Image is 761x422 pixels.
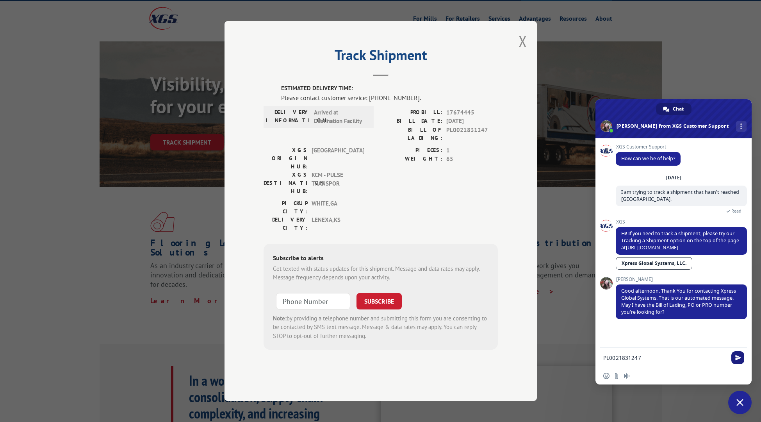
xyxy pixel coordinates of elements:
span: Insert an emoji [603,373,610,379]
label: BILL OF LADING: [381,126,442,142]
span: 1 [446,146,498,155]
span: [GEOGRAPHIC_DATA] [312,146,364,171]
span: Send a file [613,373,620,379]
span: Arrived at Destination Facility [314,108,367,126]
label: BILL DATE: [381,117,442,126]
span: How can we be of help? [621,155,675,162]
label: PICKUP CITY: [264,199,308,216]
strong: Note: [273,315,287,322]
span: [DATE] [446,117,498,126]
label: DELIVERY CITY: [264,216,308,232]
label: WEIGHT: [381,155,442,164]
label: ESTIMATED DELIVERY TIME: [281,84,498,93]
a: [URL][DOMAIN_NAME] [626,244,678,251]
span: I am trying to track a shipment that hasn't reached [GEOGRAPHIC_DATA]. [621,189,739,202]
label: XGS DESTINATION HUB: [264,171,308,195]
input: Phone Number [276,293,350,309]
div: Subscribe to alerts [273,253,488,265]
textarea: Compose your message... [603,354,727,361]
button: Close modal [519,31,527,52]
span: KCM - PULSE TRANSPOR [312,171,364,195]
div: by providing a telephone number and submitting this form you are consenting to be contacted by SM... [273,314,488,341]
span: 17674445 [446,108,498,117]
div: Close chat [728,391,752,414]
span: LENEXA , KS [312,216,364,232]
div: Chat [656,103,691,115]
label: DELIVERY INFORMATION: [266,108,310,126]
span: Read [731,208,741,214]
a: Xpress Global Systems, LLC. [616,257,692,270]
span: 65 [446,155,498,164]
button: SUBSCRIBE [356,293,402,309]
label: PIECES: [381,146,442,155]
span: PL0021831247 [446,126,498,142]
div: Get texted with status updates for this shipment. Message and data rates may apply. Message frequ... [273,265,488,282]
div: More channels [736,121,747,132]
h2: Track Shipment [264,50,498,64]
div: Please contact customer service: [PHONE_NUMBER]. [281,93,498,102]
span: Hi! If you need to track a shipment, please try our Tracking a Shipment option on the top of the ... [621,230,739,251]
span: XGS [616,219,747,225]
span: Audio message [624,373,630,379]
span: Send [731,351,744,364]
label: XGS ORIGIN HUB: [264,146,308,171]
span: WHITE , GA [312,199,364,216]
span: XGS Customer Support [616,144,681,150]
div: [DATE] [666,175,681,180]
label: PROBILL: [381,108,442,117]
span: [PERSON_NAME] [616,277,747,282]
span: Chat [673,103,684,115]
span: Good afternoon. Thank You for contacting Xpress Global Systems. That is our automated message. Ma... [621,288,736,315]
